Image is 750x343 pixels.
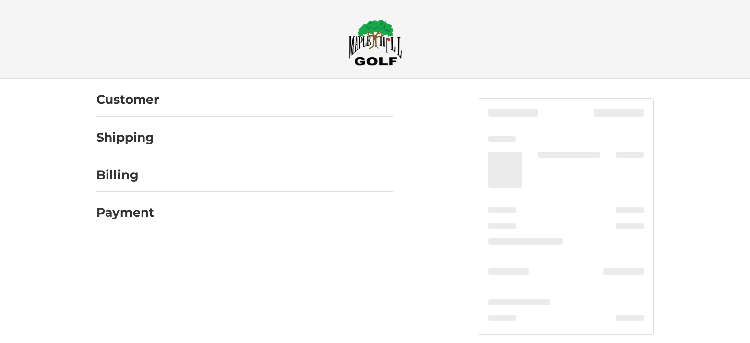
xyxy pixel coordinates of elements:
h2: Shipping [96,130,154,145]
h2: Payment [96,205,154,220]
h2: Billing [96,167,154,183]
img: Maple Hill Golf [348,19,402,66]
iframe: Google Customer Reviews [669,316,750,343]
h2: Customer [96,92,159,107]
iframe: Gorgias live chat messenger [10,301,117,333]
